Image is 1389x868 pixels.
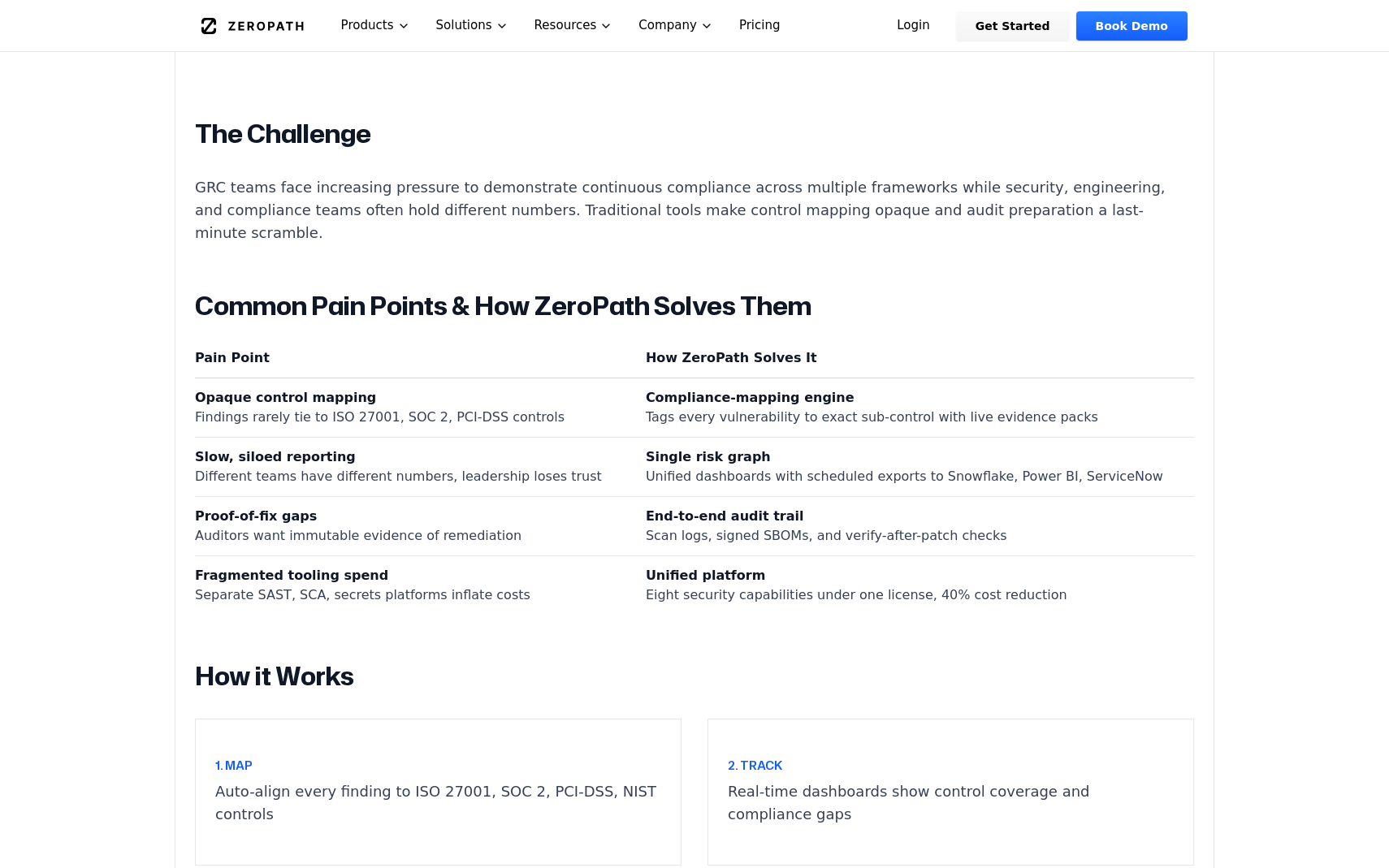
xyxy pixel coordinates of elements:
[195,378,636,437] td: Findings rarely tie to ISO 27001, SOC 2, PCI-DSS controls
[728,780,1174,826] p: Real-time dashboards show control coverage and compliance gaps
[195,660,1194,693] h2: How it Works
[195,568,388,583] strong: Fragmented tooling spend
[646,390,855,405] strong: Compliance-mapping engine
[636,555,1194,615] td: Eight security capabilities under one license, 40% cost reduction
[195,555,636,615] td: Separate SAST, SCA, secrets platforms inflate costs
[636,437,1194,496] td: Unified dashboards with scheduled exports to Snowflake, Power BI, ServiceNow
[195,449,356,464] strong: Slow, siloed reporting
[195,290,1194,322] h2: Common Pain Points & How ZeroPath Solves Them
[195,348,636,378] th: Pain Point
[1076,11,1188,41] a: Book Demo
[195,118,1194,150] h2: The Challenge
[195,437,636,496] td: Different teams have different numbers, leadership loses trust
[646,568,766,583] strong: Unified platform
[646,508,804,524] strong: End-to-end audit trail
[195,176,1194,244] p: GRC teams face increasing pressure to demonstrate continuous compliance across multiple framework...
[636,348,1194,378] th: How ZeroPath Solves It
[636,496,1194,555] td: Scan logs, signed SBOMs, and verify-after-patch checks
[646,449,771,464] strong: Single risk graph
[195,390,376,405] strong: Opaque control mapping
[195,496,636,555] td: Auditors want immutable evidence of remediation
[728,758,1174,774] h3: 2. Track
[877,11,950,41] a: Login
[215,780,661,826] p: Auto-align every finding to ISO 27001, SOC 2, PCI-DSS, NIST controls
[195,508,317,524] strong: Proof-of-fix gaps
[956,11,1070,41] a: Get Started
[636,378,1194,437] td: Tags every vulnerability to exact sub-control with live evidence packs
[215,758,661,774] h3: 1. Map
